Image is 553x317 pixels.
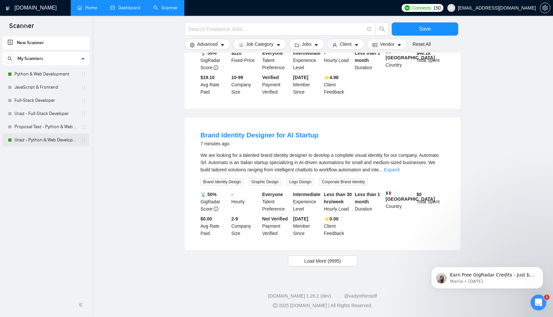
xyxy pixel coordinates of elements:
[324,216,338,221] b: ⭐️ 0.00
[327,39,364,49] button: userClientcaret-down
[77,5,97,11] a: homeHome
[2,52,90,147] li: My Scanners
[262,50,283,56] b: Everyone
[292,215,323,237] div: Member Since
[386,191,435,202] b: [GEOGRAPHIC_DATA]
[261,215,292,237] div: Payment Verified
[249,178,281,186] span: Graphic Design
[314,43,319,47] span: caret-down
[261,49,292,71] div: Talent Preference
[293,216,308,221] b: [DATE]
[200,192,217,197] b: 📡 50%
[273,303,277,308] span: copyright
[262,216,288,221] b: Not Verified
[200,131,318,139] a: Brand Identity Designer for AI Startup
[231,75,243,80] b: 10-99
[384,191,415,213] div: Country
[324,75,338,80] b: ⭐️ 4.98
[324,50,326,56] b: -
[367,27,371,31] span: info-circle
[376,22,389,36] button: search
[544,295,549,300] span: 1
[230,74,261,96] div: Company Size
[540,3,550,13] button: setting
[344,293,377,299] a: @vadymhimself
[231,192,233,197] b: -
[199,215,230,237] div: Avg Rate Paid
[355,192,380,204] b: Less than 1 month
[449,6,454,10] span: user
[540,5,550,11] a: setting
[199,74,230,96] div: Avg Rate Paid
[324,192,352,204] b: Less than 30 hrs/week
[200,50,217,56] b: 📡 59%
[214,65,218,70] span: info-circle
[376,26,388,32] span: search
[246,41,273,48] span: Job Category
[304,257,341,265] span: Load More (9995)
[81,124,86,130] span: holder
[230,191,261,213] div: Hourly
[288,256,357,266] button: Load More (9995)
[81,137,86,143] span: holder
[190,43,195,47] span: setting
[231,216,238,221] b: 2-9
[230,49,261,71] div: Fixed-Price
[110,5,140,11] a: dashboardDashboard
[354,43,359,47] span: caret-down
[230,215,261,237] div: Company Size
[323,49,354,71] div: Hourly Load
[4,21,39,35] span: Scanner
[421,253,553,299] iframe: Intercom notifications message
[14,81,77,94] a: JavaScript & Frontend
[17,52,43,65] span: My Scanners
[200,75,215,80] b: $19.10
[14,94,77,107] a: Full-Stack Developer
[286,178,314,186] span: Logo Design
[268,293,331,299] a: [DOMAIN_NAME] 1.26.1 (dev)
[302,41,312,48] span: Jobs
[292,191,323,213] div: Experience Level
[14,120,77,133] a: Proposal Test - Python & Web Development
[531,295,546,310] iframe: Intercom live chat
[81,98,86,103] span: holder
[233,39,286,49] button: barsJob Categorycaret-down
[293,192,320,197] b: Intermediate
[199,191,230,213] div: GigRadar Score
[323,74,354,96] div: Client Feedback
[220,43,225,47] span: caret-down
[379,167,383,172] span: ...
[416,192,422,197] b: $ 0
[81,72,86,77] span: holder
[262,192,283,197] b: Everyone
[354,191,384,213] div: Duration
[433,4,440,12] span: 150
[2,36,90,49] li: New Scanner
[14,68,77,81] a: Python & Web Development
[29,25,114,31] p: Message from Mariia, sent 2w ago
[405,5,410,11] img: upwork-logo.png
[197,41,218,48] span: Advanced
[415,191,446,213] div: Total Spent
[289,39,325,49] button: folderJobscaret-down
[214,207,218,211] span: info-circle
[292,49,323,71] div: Experience Level
[14,107,77,120] a: Uraiz - Full-Stack Developer
[384,49,415,71] div: Country
[200,216,212,221] b: $0.00
[78,302,85,308] span: double-left
[332,43,337,47] span: user
[295,43,299,47] span: folder
[276,43,281,47] span: caret-down
[184,39,230,49] button: settingAdvancedcaret-down
[340,41,352,48] span: Client
[392,22,458,36] button: Save
[97,302,548,309] div: 2025 [DOMAIN_NAME] | All Rights Reserved.
[373,43,377,47] span: idcard
[8,36,84,49] a: New Scanner
[323,215,354,237] div: Client Feedback
[81,85,86,90] span: holder
[262,75,279,80] b: Verified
